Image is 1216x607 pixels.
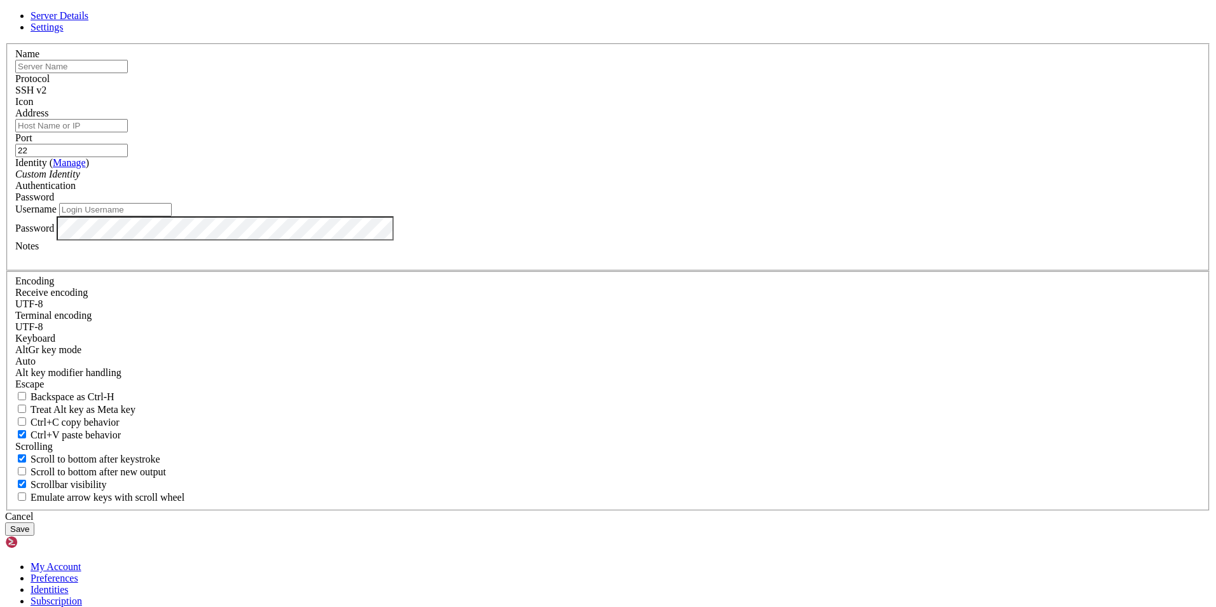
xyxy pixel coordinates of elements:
[31,429,121,440] span: Ctrl+V paste behavior
[50,157,89,168] span: ( )
[15,192,54,202] span: Password
[18,417,26,426] input: Ctrl+C copy behavior
[31,466,166,477] span: Scroll to bottom after new output
[15,119,128,132] input: Host Name or IP
[15,479,107,490] label: The vertical scrollbar mode.
[15,85,46,95] span: SSH v2
[15,391,114,402] label: If true, the backspace should send BS ('\x08', aka ^H). Otherwise the backspace key should send '...
[31,391,114,402] span: Backspace as Ctrl-H
[18,454,26,463] input: Scroll to bottom after keystroke
[15,441,53,452] label: Scrolling
[18,492,26,501] input: Emulate arrow keys with scroll wheel
[15,144,128,157] input: Port Number
[15,404,135,415] label: Whether the Alt key acts as a Meta key or as a distinct Alt key.
[15,466,166,477] label: Scroll to bottom after new output.
[53,157,86,168] a: Manage
[15,321,43,332] span: UTF-8
[5,511,1211,522] div: Cancel
[18,430,26,438] input: Ctrl+V paste behavior
[15,180,76,191] label: Authentication
[15,108,48,118] label: Address
[15,287,88,298] label: Set the expected encoding for data received from the host. If the encodings do not match, visual ...
[15,310,92,321] label: The default terminal encoding. ISO-2022 enables character map translations (like graphics maps). ...
[31,584,69,595] a: Identities
[15,356,36,366] span: Auto
[15,367,121,378] label: Controls how the Alt key is handled. Escape: Send an ESC prefix. 8-Bit: Add 128 to the typed char...
[15,48,39,59] label: Name
[15,454,160,464] label: Whether to scroll to the bottom on any keystroke.
[15,241,39,251] label: Notes
[15,60,128,73] input: Server Name
[15,429,121,440] label: Ctrl+V pastes if true, sends ^V to host if false. Ctrl+Shift+V sends ^V to host if true, pastes i...
[5,536,78,548] img: Shellngn
[15,169,80,179] i: Custom Identity
[15,298,43,309] span: UTF-8
[18,392,26,400] input: Backspace as Ctrl-H
[18,405,26,413] input: Treat Alt key as Meta key
[31,479,107,490] span: Scrollbar visibility
[15,169,1201,180] div: Custom Identity
[15,417,120,428] label: Ctrl-C copies if true, send ^C to host if false. Ctrl-Shift-C sends ^C to host if true, copies if...
[15,379,1201,390] div: Escape
[31,596,82,606] a: Subscription
[15,379,44,389] span: Escape
[15,344,81,355] label: Set the expected encoding for data received from the host. If the encodings do not match, visual ...
[15,222,54,233] label: Password
[31,22,64,32] a: Settings
[15,298,1201,310] div: UTF-8
[15,157,89,168] label: Identity
[31,10,88,21] a: Server Details
[15,204,57,214] label: Username
[31,417,120,428] span: Ctrl+C copy behavior
[15,96,33,107] label: Icon
[15,73,50,84] label: Protocol
[15,321,1201,333] div: UTF-8
[15,492,184,503] label: When using the alternative screen buffer, and DECCKM (Application Cursor Keys) is active, mouse w...
[15,192,1201,203] div: Password
[31,573,78,583] a: Preferences
[31,404,135,415] span: Treat Alt key as Meta key
[59,203,172,216] input: Login Username
[31,454,160,464] span: Scroll to bottom after keystroke
[31,492,184,503] span: Emulate arrow keys with scroll wheel
[15,333,55,344] label: Keyboard
[15,132,32,143] label: Port
[15,276,54,286] label: Encoding
[18,480,26,488] input: Scrollbar visibility
[31,561,81,572] a: My Account
[18,467,26,475] input: Scroll to bottom after new output
[15,85,1201,96] div: SSH v2
[5,522,34,536] button: Save
[15,356,1201,367] div: Auto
